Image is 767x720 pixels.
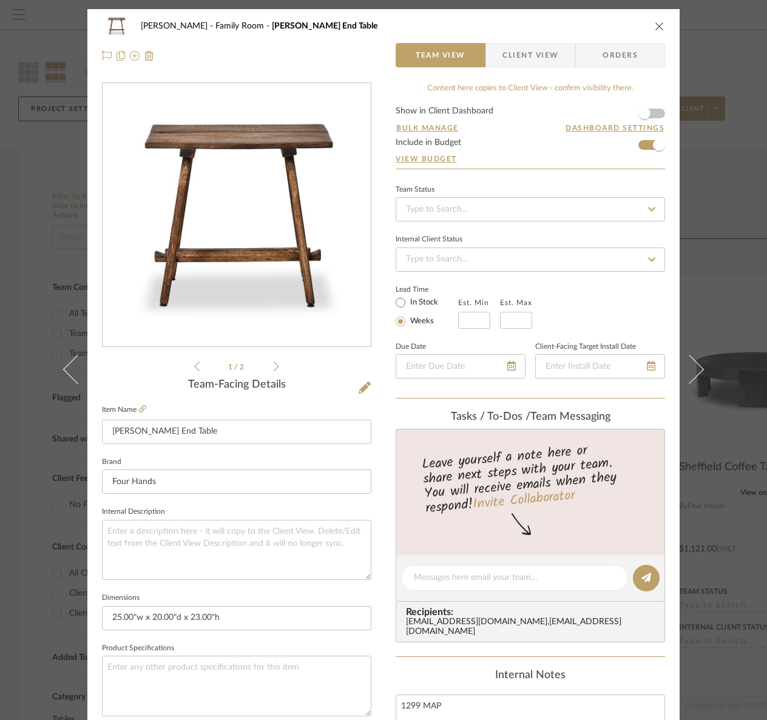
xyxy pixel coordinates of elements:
[416,43,465,67] span: Team View
[589,43,651,67] span: Orders
[102,595,140,601] label: Dimensions
[396,197,665,221] input: Type to Search…
[228,363,234,371] span: 1
[654,21,665,32] button: close
[396,237,462,243] div: Internal Client Status
[141,22,215,30] span: [PERSON_NAME]
[102,14,131,38] img: 9a34a54f-da57-4ccd-b319-85f499da72fa_48x40.jpg
[535,344,636,350] label: Client-Facing Target Install Date
[472,485,576,516] a: Invite Collaborator
[102,606,371,630] input: Enter the dimensions of this item
[102,469,371,494] input: Enter Brand
[396,247,665,272] input: Type to Search…
[408,297,438,308] label: In Stock
[406,617,660,637] div: [EMAIL_ADDRESS][DOMAIN_NAME] , [EMAIL_ADDRESS][DOMAIN_NAME]
[105,84,368,347] img: 9a34a54f-da57-4ccd-b319-85f499da72fa_436x436.jpg
[102,379,371,392] div: Team-Facing Details
[103,84,371,347] div: 0
[408,316,434,327] label: Weeks
[406,607,660,617] span: Recipients:
[240,363,246,371] span: 2
[396,354,525,379] input: Enter Due Date
[102,420,371,444] input: Enter Item Name
[396,344,426,350] label: Due Date
[215,22,272,30] span: Family Room
[500,298,532,307] label: Est. Max
[102,405,146,415] label: Item Name
[502,43,558,67] span: Client View
[396,187,434,193] div: Team Status
[396,82,665,95] div: Content here copies to Client View - confirm visibility there.
[394,437,667,519] div: Leave yourself a note here or share next steps with your team. You will receive emails when they ...
[102,509,165,515] label: Internal Description
[272,22,377,30] span: [PERSON_NAME] End Table
[234,363,240,371] span: /
[144,51,154,61] img: Remove from project
[102,459,121,465] label: Brand
[565,123,665,133] button: Dashboard Settings
[396,669,665,682] div: Internal Notes
[396,154,665,164] a: View Budget
[102,645,174,651] label: Product Specifications
[451,411,530,422] span: Tasks / To-Dos /
[396,123,459,133] button: Bulk Manage
[458,298,489,307] label: Est. Min
[535,354,665,379] input: Enter Install Date
[396,411,665,424] div: team Messaging
[396,284,458,295] label: Lead Time
[396,295,458,329] mat-radio-group: Select item type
